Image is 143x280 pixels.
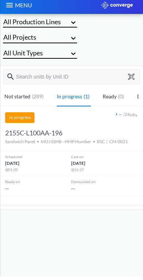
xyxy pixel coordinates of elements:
[71,171,137,177] div: @ 16:37
[65,183,143,200] div: --
[5,142,35,149] div: Sandwich Panel
[5,4,14,13] img: menu_icon.svg
[5,116,34,127] div: In progress
[4,91,45,110] a: Not started
[71,164,137,171] div: [DATE]
[5,183,71,189] div: Ready on
[57,91,91,110] a: In progress
[5,171,71,177] div: @ 01:00
[114,116,119,120] img: strength_blue.svg
[3,20,61,30] div: All Production Lines
[41,142,91,149] div: MOJ SSHB - HMP Humber
[117,96,125,104] div: ( 0 )
[5,132,62,141] h2: 2155C-L100AA-196
[3,36,36,46] div: All Projects
[82,96,91,104] div: ( 1 )
[5,158,71,164] div: Scheduled
[93,142,95,149] div: •
[3,51,43,62] div: All Unit Types
[106,142,108,149] div: |
[15,77,127,84] input: Search units by Unit ID
[5,164,71,171] div: [DATE]
[71,183,137,189] div: Demoulded on
[14,4,32,13] span: MENU
[37,142,39,149] div: •
[109,142,128,149] div: CM-0021
[130,117,137,120] div: MPa
[30,96,45,104] div: ( 289 )
[71,158,137,164] div: Cast on
[103,91,125,110] a: Ready
[101,5,133,12] img: logo_ewhite.svg
[97,142,105,149] div: BSC
[123,116,130,120] div: / 24
[119,116,122,120] div: --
